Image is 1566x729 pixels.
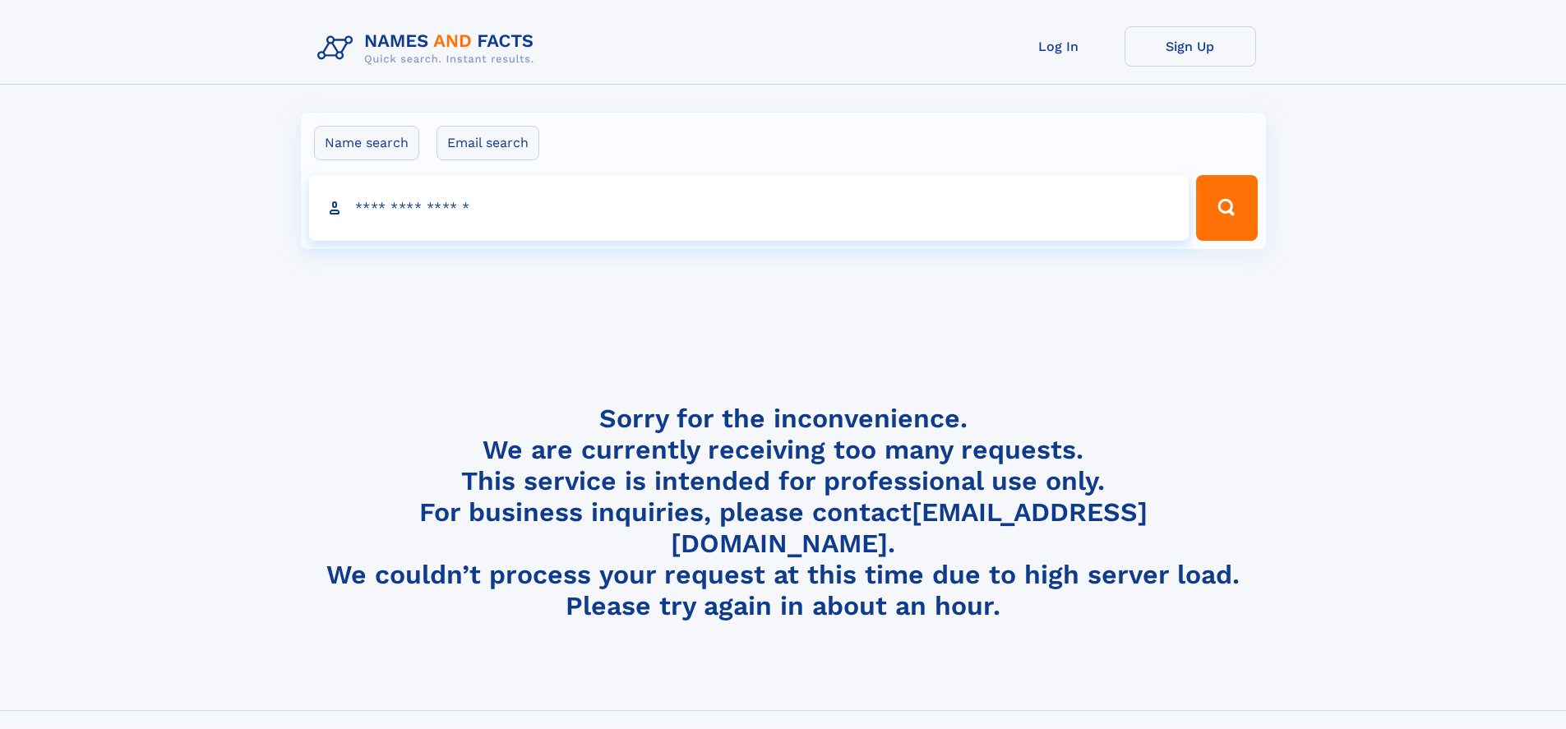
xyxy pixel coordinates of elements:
[311,403,1256,622] h4: Sorry for the inconvenience. We are currently receiving too many requests. This service is intend...
[1125,26,1256,67] a: Sign Up
[1196,175,1257,241] button: Search Button
[671,496,1148,559] a: [EMAIL_ADDRESS][DOMAIN_NAME]
[309,175,1190,241] input: search input
[993,26,1125,67] a: Log In
[311,26,547,71] img: Logo Names and Facts
[437,126,539,160] label: Email search
[314,126,419,160] label: Name search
